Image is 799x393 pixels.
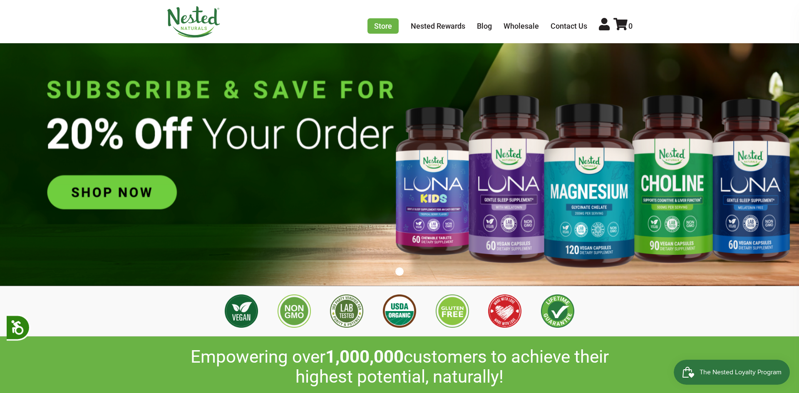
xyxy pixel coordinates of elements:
img: Vegan [225,294,258,328]
a: Nested Rewards [411,22,465,30]
a: 0 [613,22,633,30]
img: Nested Naturals [166,6,221,38]
button: 1 of 1 [395,267,404,276]
a: Blog [477,22,492,30]
img: Non GMO [278,294,311,328]
img: Made with Love [488,294,521,328]
img: Lifetime Guarantee [541,294,574,328]
a: Wholesale [504,22,539,30]
span: 1,000,000 [325,346,404,367]
iframe: Button to open loyalty program pop-up [674,360,791,385]
span: 0 [628,22,633,30]
h2: Empowering over customers to achieve their highest potential, naturally! [166,347,633,387]
img: 3rd Party Lab Tested [330,294,363,328]
img: USDA Organic [383,294,416,328]
a: Store [367,18,399,34]
img: Gluten Free [436,294,469,328]
a: Contact Us [551,22,587,30]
